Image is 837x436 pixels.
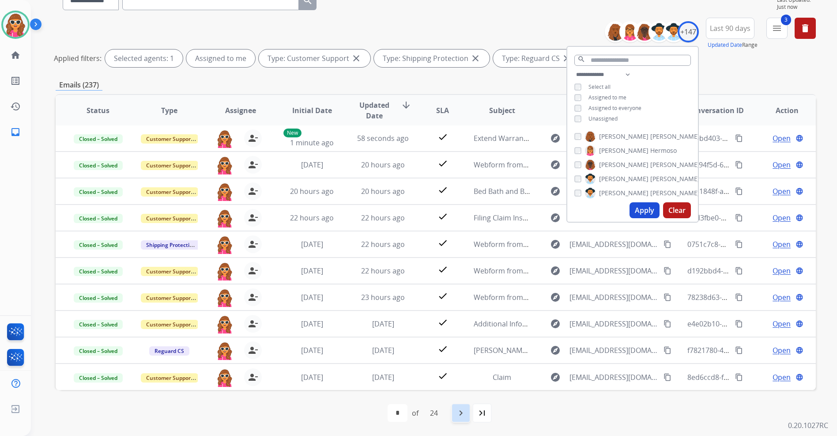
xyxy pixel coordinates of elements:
[781,15,791,25] span: 3
[74,267,123,276] span: Closed – Solved
[361,213,405,223] span: 22 hours ago
[437,291,448,301] mat-icon: check
[161,105,177,116] span: Type
[248,159,258,170] mat-icon: person_remove
[423,404,445,422] div: 24
[186,49,255,67] div: Assigned to me
[550,318,561,329] mat-icon: explore
[216,368,234,387] img: agent-avatar
[550,239,561,250] mat-icon: explore
[477,408,487,418] mat-icon: last_page
[773,159,791,170] span: Open
[372,319,394,329] span: [DATE]
[87,105,109,116] span: Status
[456,408,466,418] mat-icon: navigate_next
[248,239,258,250] mat-icon: person_remove
[105,49,183,67] div: Selected agents: 1
[735,267,743,275] mat-icon: content_copy
[56,80,102,91] p: Emails (237)
[248,265,258,276] mat-icon: person_remove
[474,213,553,223] span: Filing Claim Instructions
[437,158,448,169] mat-icon: check
[372,345,394,355] span: [DATE]
[248,372,258,383] mat-icon: person_remove
[10,101,21,112] mat-icon: history
[74,161,123,170] span: Closed – Solved
[550,372,561,383] mat-icon: explore
[361,292,405,302] span: 23 hours ago
[489,105,515,116] span: Subject
[54,53,102,64] p: Applied filters:
[437,238,448,248] mat-icon: check
[796,267,803,275] mat-icon: language
[735,134,743,142] mat-icon: content_copy
[283,129,302,137] p: New
[141,161,198,170] span: Customer Support
[474,239,674,249] span: Webform from [EMAIL_ADDRESS][DOMAIN_NAME] on [DATE]
[301,319,323,329] span: [DATE]
[437,264,448,275] mat-icon: check
[141,134,198,144] span: Customer Support
[361,239,405,249] span: 22 hours ago
[687,105,744,116] span: Conversation ID
[800,23,811,34] mat-icon: delete
[773,133,791,144] span: Open
[10,127,21,137] mat-icon: inbox
[796,346,803,354] mat-icon: language
[437,371,448,381] mat-icon: check
[355,100,394,121] span: Updated Date
[796,293,803,301] mat-icon: language
[796,240,803,248] mat-icon: language
[735,373,743,381] mat-icon: content_copy
[436,105,449,116] span: SLA
[773,239,791,250] span: Open
[664,293,671,301] mat-icon: content_copy
[225,105,256,116] span: Assignee
[664,346,671,354] mat-icon: content_copy
[74,214,123,223] span: Closed – Solved
[259,49,370,67] div: Type: Customer Support
[248,186,258,197] mat-icon: person_remove
[216,129,234,148] img: agent-avatar
[796,134,803,142] mat-icon: language
[74,346,123,356] span: Closed – Solved
[773,186,791,197] span: Open
[248,212,258,223] mat-icon: person_remove
[301,239,323,249] span: [DATE]
[796,320,803,328] mat-icon: language
[74,187,123,197] span: Closed – Solved
[301,266,323,276] span: [DATE]
[588,94,626,101] span: Assigned to me
[599,132,648,141] span: [PERSON_NAME]
[650,189,700,197] span: [PERSON_NAME]
[562,53,572,64] mat-icon: close
[550,345,561,356] mat-icon: explore
[412,408,418,418] div: of
[141,240,201,250] span: Shipping Protection
[141,214,198,223] span: Customer Support
[569,372,659,383] span: [EMAIL_ADDRESS][DOMAIN_NAME]
[216,182,234,201] img: agent-avatar
[650,174,700,183] span: [PERSON_NAME]
[708,41,758,49] span: Range
[735,187,743,195] mat-icon: content_copy
[141,293,198,303] span: Customer Support
[74,320,123,329] span: Closed – Solved
[599,174,648,183] span: [PERSON_NAME]
[550,159,561,170] mat-icon: explore
[248,345,258,356] mat-icon: person_remove
[772,23,782,34] mat-icon: menu
[290,186,334,196] span: 20 hours ago
[437,185,448,195] mat-icon: check
[248,318,258,329] mat-icon: person_remove
[141,187,198,197] span: Customer Support
[361,186,405,196] span: 20 hours ago
[706,18,754,39] button: Last 90 days
[550,212,561,223] mat-icon: explore
[361,266,405,276] span: 22 hours ago
[248,292,258,303] mat-icon: person_remove
[248,133,258,144] mat-icon: person_remove
[437,344,448,354] mat-icon: check
[735,320,743,328] mat-icon: content_copy
[437,132,448,142] mat-icon: check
